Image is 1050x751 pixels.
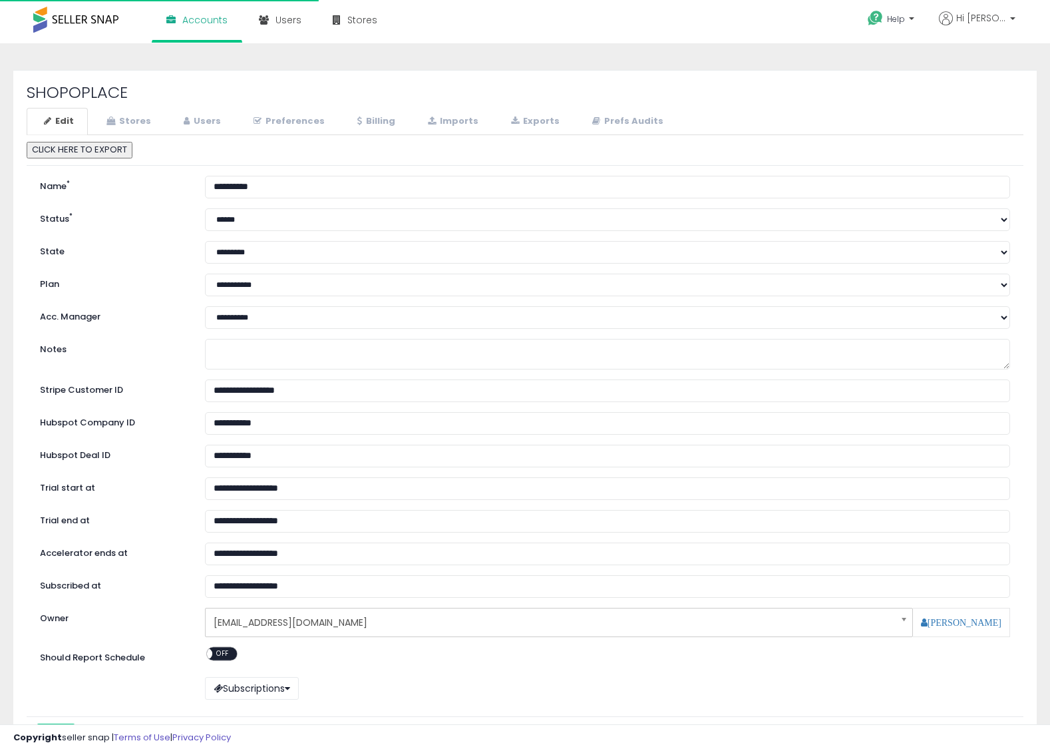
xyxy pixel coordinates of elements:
label: Stripe Customer ID [30,379,195,397]
a: Privacy Policy [172,731,231,744]
i: Get Help [867,10,884,27]
span: Hi [PERSON_NAME] [956,11,1006,25]
button: CLICK HERE TO EXPORT [27,142,132,158]
span: OFF [212,648,234,659]
label: Hubspot Deal ID [30,445,195,462]
label: Trial end at [30,510,195,527]
label: Status [30,208,195,226]
span: [EMAIL_ADDRESS][DOMAIN_NAME] [214,611,887,634]
span: Help [887,13,905,25]
a: Hi [PERSON_NAME] [939,11,1015,41]
a: Terms of Use [114,731,170,744]
a: Exports [494,108,574,135]
a: Preferences [236,108,339,135]
h2: SHOPOPLACE [27,84,1023,101]
label: Notes [30,339,195,356]
a: Stores [89,108,165,135]
label: Plan [30,274,195,291]
button: Subscriptions [205,677,299,700]
a: Users [166,108,235,135]
label: Trial start at [30,477,195,495]
label: Should Report Schedule [40,652,145,664]
label: Acc. Manager [30,306,195,324]
a: Billing [340,108,409,135]
label: Accelerator ends at [30,543,195,560]
strong: Copyright [13,731,62,744]
span: Stores [347,13,377,27]
label: Hubspot Company ID [30,412,195,429]
a: [PERSON_NAME] [921,618,1001,627]
a: Imports [411,108,492,135]
label: Owner [40,613,69,625]
label: Subscribed at [30,575,195,593]
label: Name [30,176,195,193]
span: Accounts [182,13,228,27]
a: Edit [27,108,88,135]
label: State [30,241,195,258]
span: Users [275,13,301,27]
a: Prefs Audits [575,108,677,135]
div: seller snap | | [13,732,231,744]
